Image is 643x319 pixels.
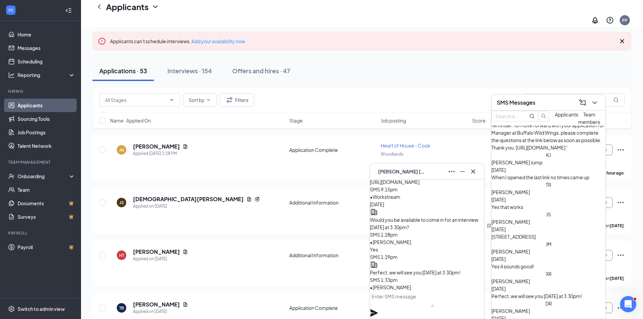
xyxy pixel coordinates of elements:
[491,263,606,270] div: Yes 4 sounds good!
[232,67,290,75] div: Offers and hires · 47
[524,93,625,107] input: Search in applications
[591,16,599,24] svg: Notifications
[8,159,74,165] div: Team Management
[617,198,625,207] svg: Ellipses
[538,111,549,122] button: search
[491,308,530,314] span: [PERSON_NAME]
[370,246,378,252] span: Yes
[370,231,484,238] div: SMS 1:28pm
[495,112,520,120] input: Search applicant
[487,223,625,229] p: [DEMOGRAPHIC_DATA][PERSON_NAME] has applied more than .
[491,292,606,300] div: Perfect, we will see you [DATE] at 3:30pm!
[589,97,600,108] button: ChevronDown
[18,196,75,210] a: DocumentsCrown
[491,226,506,232] span: [DATE]
[491,286,506,292] span: [DATE]
[289,199,377,206] div: Additional Information
[289,252,377,259] div: Additional Information
[446,166,457,177] button: Ellipses
[610,223,624,228] b: [DATE]
[119,200,124,206] div: JS
[545,300,552,307] div: DR
[491,189,530,195] span: [PERSON_NAME]
[246,196,252,202] svg: Document
[151,3,159,11] svg: ChevronDown
[133,248,180,256] h5: [PERSON_NAME]
[18,173,70,180] div: Onboarding
[119,147,124,153] div: JN
[370,217,478,230] span: Would you be available to come in for an interview [DATE] at 3:30pm?
[18,55,75,68] a: Scheduling
[491,196,506,203] span: [DATE]
[18,240,75,254] a: PayrollCrown
[98,37,106,45] svg: Error
[577,97,588,108] button: ComposeMessage
[95,3,103,11] svg: ChevronLeft
[491,167,506,173] span: [DATE]
[622,18,627,23] div: PP
[18,210,75,223] a: SurveysCrown
[617,251,625,259] svg: Ellipses
[206,97,211,103] svg: ChevronDown
[591,99,599,107] svg: ChevronDown
[539,113,549,119] span: search
[8,173,15,180] svg: UserCheck
[119,305,124,311] div: TB
[578,111,600,125] span: Team members
[370,261,378,269] svg: Company
[601,170,624,176] b: an hour ago
[167,67,212,75] div: Interviews · 154
[555,111,578,117] span: Applicants
[133,301,180,308] h5: [PERSON_NAME]
[189,98,205,102] span: Sort by
[133,203,260,210] div: Applied on [DATE]
[546,270,552,277] div: XR
[370,309,378,317] button: Plane
[381,142,430,149] span: Heart of House - Cook
[18,28,75,41] a: Home
[119,252,124,258] div: HT
[546,211,551,218] div: JS
[18,112,75,126] a: Sourcing Tools
[579,99,587,107] svg: ComposeMessage
[529,113,535,119] svg: MagnifyingGlass
[8,72,15,78] svg: Analysis
[370,284,411,290] span: • [PERSON_NAME]
[169,97,175,103] svg: ChevronDown
[370,186,484,193] div: SMS 9:15pm
[65,7,72,14] svg: Collapse
[491,159,542,165] span: [PERSON_NAME] Jump
[458,167,466,176] svg: Minimize
[18,126,75,139] a: Job Postings
[546,240,552,248] div: JM
[617,146,625,154] svg: Ellipses
[497,99,535,106] h3: SMS Messages
[469,167,477,176] svg: Cross
[105,96,166,104] input: All Stages
[7,7,14,14] svg: WorkstreamLogo
[110,38,245,44] span: Applicants can't schedule interviews.
[491,219,530,225] span: [PERSON_NAME]
[220,93,254,107] button: Filter Filters
[618,37,626,45] svg: Cross
[8,305,15,312] svg: Settings
[491,114,606,151] div: ​👍​ to “ Hi [PERSON_NAME], this is a friendly reminder. To move forward with your application for...
[18,305,65,312] div: Switch to admin view
[491,256,506,262] span: [DATE]
[8,230,74,236] div: Payroll
[370,208,378,216] svg: Company
[491,278,530,284] span: [PERSON_NAME]
[370,276,484,284] div: SMS 1:33pm
[370,253,484,261] div: SMS 1:29pm
[99,67,147,75] div: Applications · 53
[472,117,486,124] span: Score
[491,233,606,240] div: [STREET_ADDRESS]
[620,296,636,312] iframe: Intercom live chat
[378,168,425,175] span: [PERSON_NAME] [PERSON_NAME]
[491,203,606,211] div: Yes that works
[370,194,400,200] span: • Workstream
[183,249,188,255] svg: Document
[613,97,619,103] svg: MagnifyingGlass
[133,150,188,157] div: Applied [DATE] 2:28 PM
